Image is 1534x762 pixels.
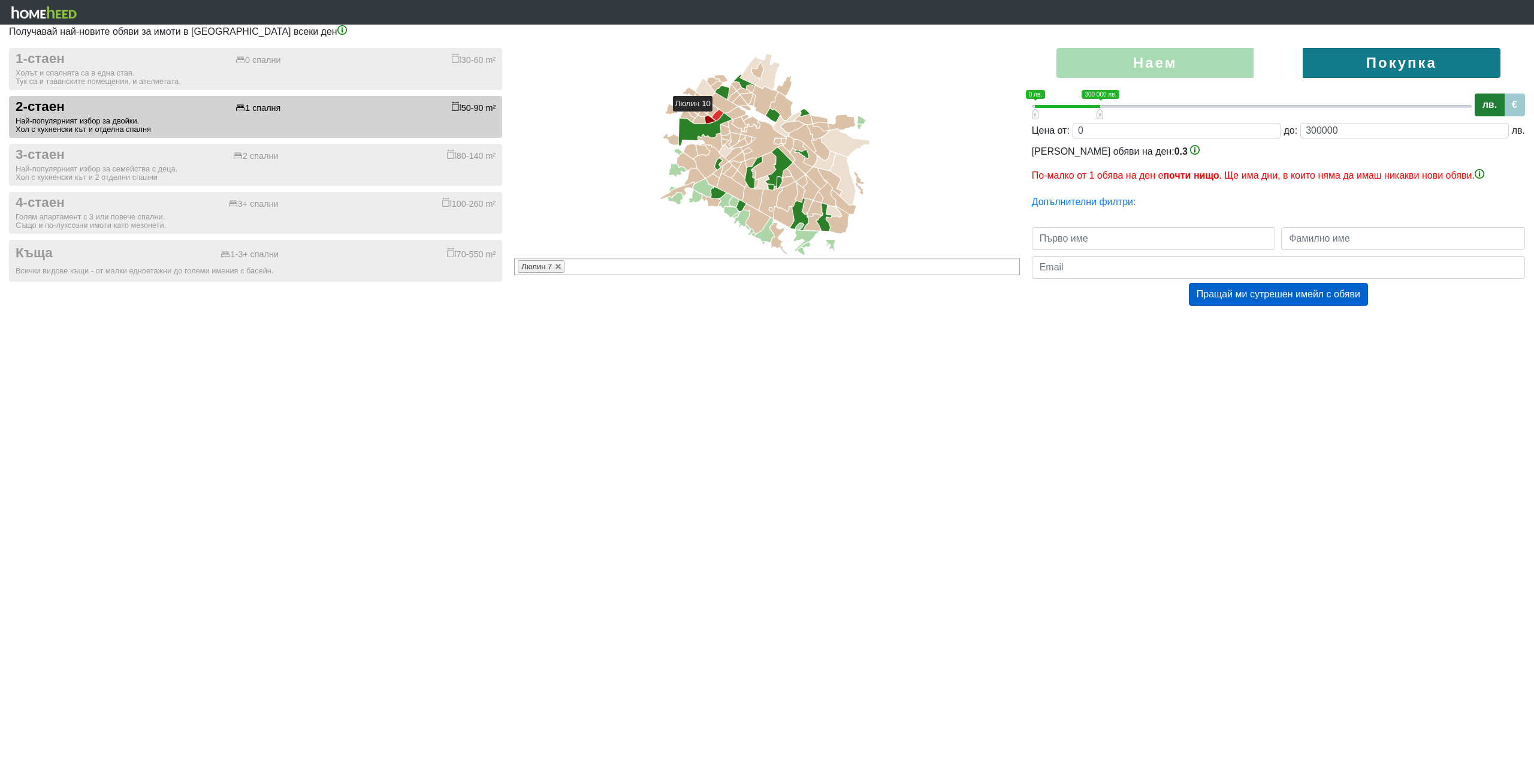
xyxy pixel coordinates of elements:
[16,69,496,86] div: Холът и спалнята са в една стая. Тук са и таванските помещения, и ателиетата.
[1504,94,1525,116] label: €
[16,117,496,134] div: Най-популярният избор за двойки. Хол с кухненски кът и отделна спалня
[442,197,496,209] div: 100-260 m²
[1475,169,1484,179] img: info-3.png
[16,99,65,115] span: 2-стаен
[221,249,279,260] div: 1-3+ спални
[1032,168,1525,183] p: По-малко от 1 обява на ден е . Ще има дни, в които няма да имаш никакви нови обяви.
[16,165,496,182] div: Най-популярният избор за семейства с деца. Хол с кухненски кът и 2 отделни спални
[337,25,347,35] img: info-3.png
[9,192,502,234] button: 4-стаен 3+ спални 100-260 m² Голям апартамент с 3 или повече спални.Също и по-луксозни имоти като...
[452,101,496,113] div: 50-90 m²
[9,25,1525,39] p: Получавай най-новите обяви за имоти в [GEOGRAPHIC_DATA] всеки ден
[9,96,502,138] button: 2-стаен 1 спалня 50-90 m² Най-популярният избор за двойки.Хол с кухненски кът и отделна спалня
[235,103,280,113] div: 1 спалня
[1303,48,1500,78] label: Покупка
[9,144,502,186] button: 3-стаен 2 спални 80-140 m² Най-популярният избор за семейства с деца.Хол с кухненски кът и 2 отде...
[1174,146,1188,156] span: 0.3
[1032,227,1276,250] input: Първо име
[16,51,65,67] span: 1-стаен
[228,199,279,209] div: 3+ спални
[1032,124,1070,138] div: Цена от:
[447,248,496,260] div: 70-550 m²
[233,151,278,161] div: 2 спални
[9,48,502,90] button: 1-стаен 0 спални 30-60 m² Холът и спалнята са в една стая.Тук са и таванските помещения, и ателие...
[16,267,496,275] div: Всички видове къщи - от малки едноетажни до големи имения с басейн.
[9,240,502,282] button: Къща 1-3+ спални 70-550 m² Всички видове къщи - от малки едноетажни до големи имения с басейн.
[447,149,496,161] div: 80-140 m²
[16,147,65,163] span: 3-стаен
[1281,227,1525,250] input: Фамилно име
[1512,124,1525,138] div: лв.
[1189,283,1368,306] button: Пращай ми сутрешен имейл с обяви
[235,55,280,65] div: 0 спални
[1284,124,1297,138] div: до:
[1163,170,1219,180] b: почти нищо
[1190,145,1200,155] img: info-3.png
[1026,90,1045,99] span: 0 лв.
[521,262,552,271] span: Люлин 7
[1032,144,1525,183] div: [PERSON_NAME] обяви на ден:
[1056,48,1254,78] label: Наем
[1032,256,1525,279] input: Email
[16,195,65,211] span: 4-стаен
[1032,197,1136,207] a: Допълнителни филтри:
[16,245,53,261] span: Къща
[452,53,496,65] div: 30-60 m²
[16,213,496,230] div: Голям апартамент с 3 или повече спални. Също и по-луксозни имоти като мезонети.
[1475,94,1505,116] label: лв.
[1082,90,1119,99] span: 300 000 лв.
